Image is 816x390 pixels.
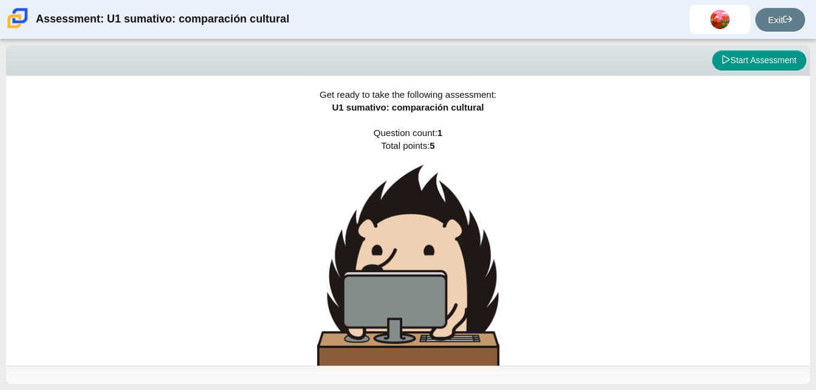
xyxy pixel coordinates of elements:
[332,102,484,112] span: U1 sumativo: comparación cultural
[430,140,434,151] b: 5
[317,165,499,381] img: hedgehog-behind-computer-large.png
[437,128,442,138] b: 1
[710,10,730,29] img: deniz.rodriguezram.aFoDYZ
[36,5,289,34] div: Assessment: U1 sumativo: comparación cultural
[755,8,805,32] a: Exit
[5,22,30,33] a: Carmen School of Science & Technology
[5,5,30,31] img: Carmen School of Science & Technology
[712,50,806,71] button: Start Assessment
[320,89,496,100] span: Get ready to take the following assessment:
